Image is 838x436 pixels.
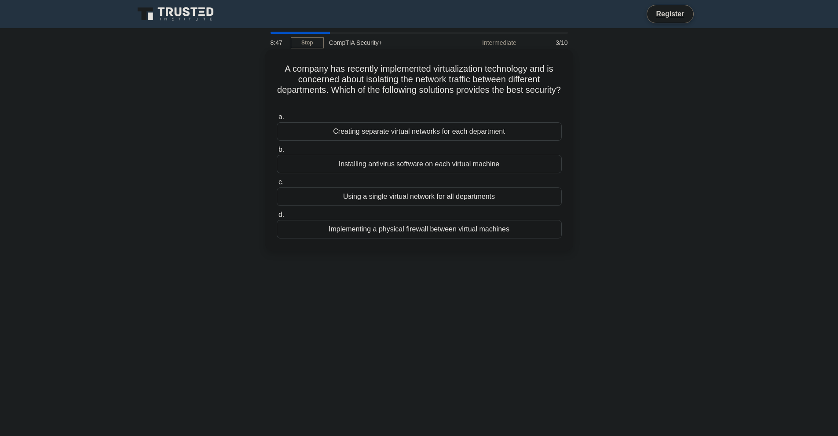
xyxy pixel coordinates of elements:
div: 3/10 [522,34,573,51]
span: b. [278,146,284,153]
span: c. [278,178,284,186]
div: CompTIA Security+ [324,34,445,51]
div: Intermediate [445,34,522,51]
div: Installing antivirus software on each virtual machine [277,155,562,173]
div: Implementing a physical firewall between virtual machines [277,220,562,238]
span: d. [278,211,284,218]
h5: A company has recently implemented virtualization technology and is concerned about isolating the... [276,63,563,106]
div: 8:47 [265,34,291,51]
span: a. [278,113,284,121]
a: Register [651,8,689,19]
div: Creating separate virtual networks for each department [277,122,562,141]
div: Using a single virtual network for all departments [277,187,562,206]
a: Stop [291,37,324,48]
